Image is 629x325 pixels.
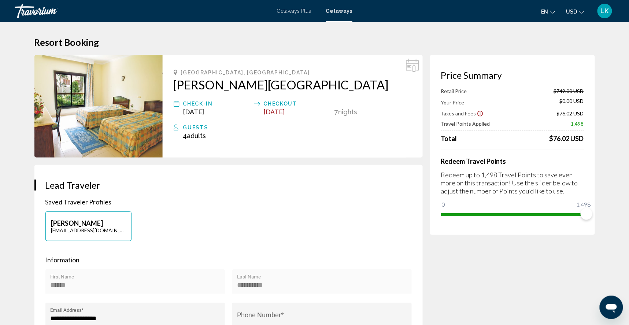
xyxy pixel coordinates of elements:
[550,134,584,143] div: $76.02 USD
[560,98,584,106] span: $0.00 USD
[335,108,338,116] span: 7
[477,110,484,117] button: Show Taxes and Fees disclaimer
[187,132,206,140] span: Adults
[441,171,584,195] p: Redeem up to 1,498 Travel Points to save even more on this transaction! Use the slider below to a...
[554,88,584,94] span: $749.00 USD
[541,6,555,17] button: Change language
[183,123,412,132] div: Guests
[181,70,310,75] span: [GEOGRAPHIC_DATA], [GEOGRAPHIC_DATA]
[441,157,584,165] h4: Redeem Travel Points
[264,108,285,116] span: [DATE]
[45,180,412,191] h3: Lead Traveler
[441,88,467,94] span: Retail Price
[600,296,623,319] iframe: Button to launch messaging window
[566,6,584,17] button: Change currency
[601,7,609,15] span: LK
[441,110,484,117] button: Show Taxes and Fees breakdown
[277,8,311,14] a: Getaways Plus
[34,37,595,48] h1: Resort Booking
[441,200,447,209] span: 0
[326,8,352,14] a: Getaways
[183,99,251,108] div: Check-In
[441,99,465,106] span: Your Price
[51,227,126,233] p: [EMAIL_ADDRESS][DOMAIN_NAME]
[15,4,270,18] a: Travorium
[595,3,614,19] button: User Menu
[45,256,412,264] p: Information
[541,9,548,15] span: en
[576,200,592,209] span: 1,498
[183,108,204,116] span: [DATE]
[45,211,132,241] button: [PERSON_NAME][EMAIL_ADDRESS][DOMAIN_NAME]
[441,134,457,143] span: Total
[264,99,331,108] div: Checkout
[566,9,577,15] span: USD
[441,110,476,117] span: Taxes and Fees
[45,198,412,206] p: Saved Traveler Profiles
[183,132,206,140] span: 4
[571,121,584,127] span: 1,498
[557,110,584,117] span: $76.02 USD
[174,77,412,92] a: [PERSON_NAME][GEOGRAPHIC_DATA]
[441,121,490,127] span: Travel Points Applied
[338,108,358,116] span: Nights
[441,70,584,81] h3: Price Summary
[51,219,126,227] p: [PERSON_NAME]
